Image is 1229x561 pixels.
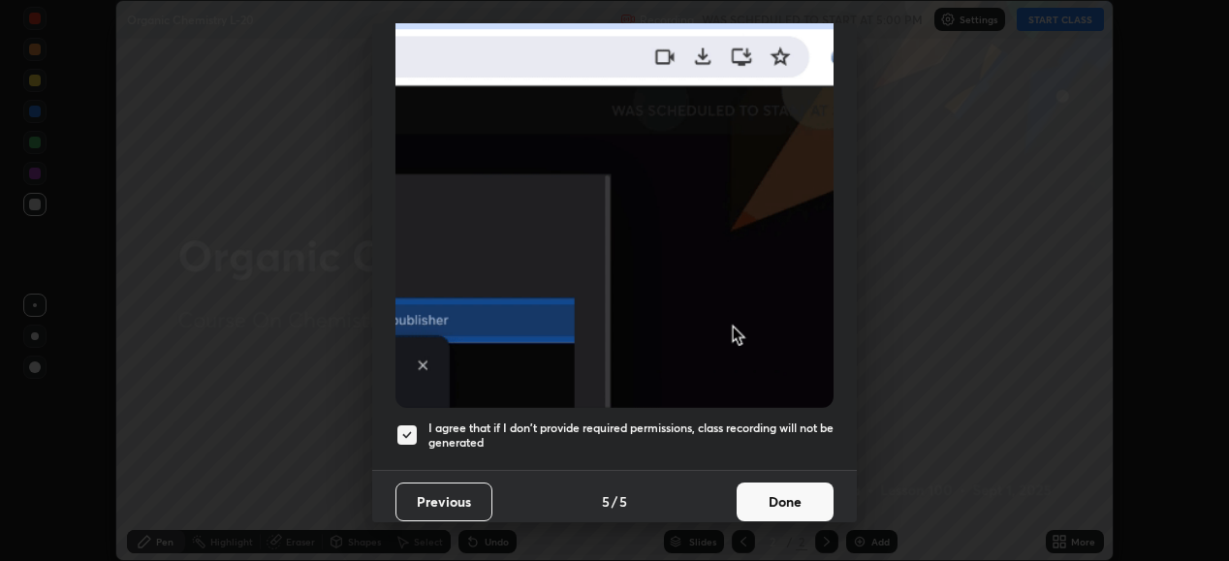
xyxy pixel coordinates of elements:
[619,491,627,512] h4: 5
[428,421,834,451] h5: I agree that if I don't provide required permissions, class recording will not be generated
[612,491,617,512] h4: /
[395,483,492,521] button: Previous
[602,491,610,512] h4: 5
[737,483,834,521] button: Done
